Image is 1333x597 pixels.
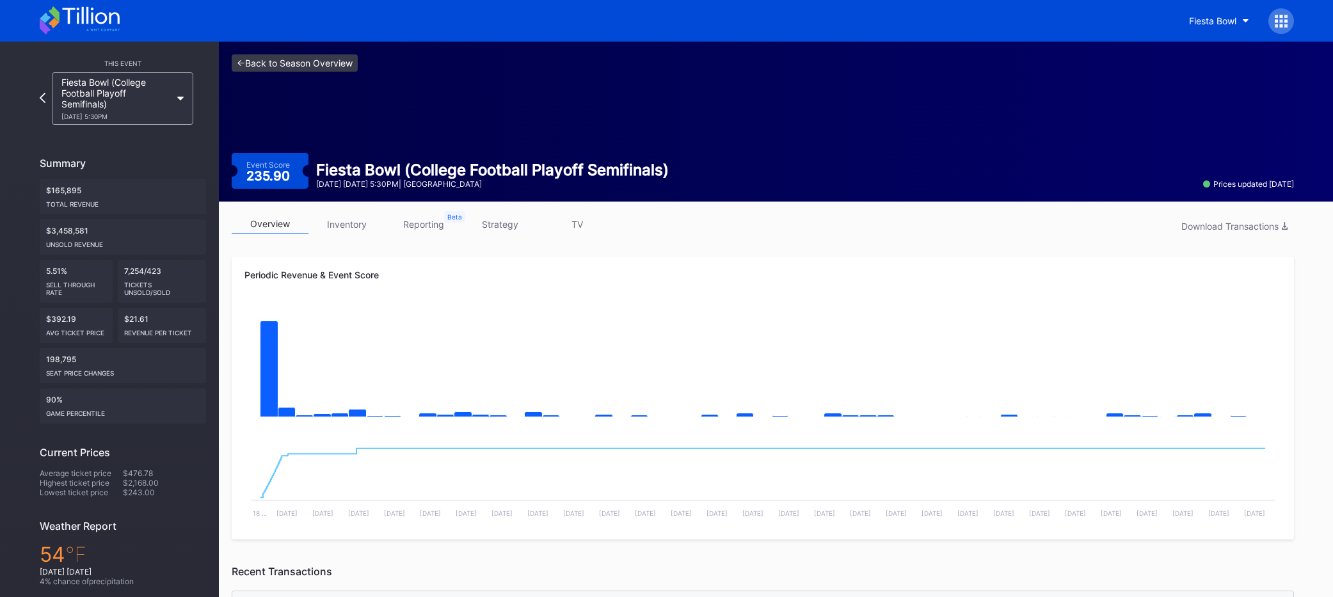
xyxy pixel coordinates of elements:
[1181,221,1288,232] div: Download Transactions
[232,54,358,72] a: <-Back to Season Overview
[232,214,308,234] a: overview
[40,157,206,170] div: Summary
[46,324,107,337] div: Avg ticket price
[123,478,206,488] div: $2,168.00
[462,214,539,234] a: strategy
[246,170,293,182] div: 235.90
[124,276,200,296] div: Tickets Unsold/Sold
[383,509,404,517] text: [DATE]
[118,260,206,303] div: 7,254/423
[1172,509,1193,517] text: [DATE]
[46,404,200,417] div: Game percentile
[46,276,107,296] div: Sell Through Rate
[123,468,206,478] div: $476.78
[539,214,616,234] a: TV
[1175,218,1294,235] button: Download Transactions
[40,348,206,383] div: 198,795
[40,179,206,214] div: $165,895
[65,542,86,567] span: ℉
[118,308,206,343] div: $21.61
[1244,509,1265,517] text: [DATE]
[40,446,206,459] div: Current Prices
[886,509,907,517] text: [DATE]
[1189,15,1236,26] div: Fiesta Bowl
[123,488,206,497] div: $243.00
[46,364,200,377] div: seat price changes
[312,509,333,517] text: [DATE]
[814,509,835,517] text: [DATE]
[1203,179,1294,189] div: Prices updated [DATE]
[61,77,172,120] div: Fiesta Bowl (College Football Playoff Semifinals)
[124,324,200,337] div: Revenue per ticket
[671,509,692,517] text: [DATE]
[455,509,476,517] text: [DATE]
[1179,9,1259,33] button: Fiesta Bowl
[244,303,1281,431] svg: Chart title
[598,509,619,517] text: [DATE]
[40,260,113,303] div: 5.51%
[491,509,512,517] text: [DATE]
[1208,509,1229,517] text: [DATE]
[244,269,1281,280] div: Periodic Revenue & Event Score
[527,509,548,517] text: [DATE]
[850,509,871,517] text: [DATE]
[40,542,206,567] div: 54
[957,509,978,517] text: [DATE]
[40,567,206,577] div: [DATE] [DATE]
[993,509,1014,517] text: [DATE]
[61,113,172,120] div: [DATE] 5:30PM
[40,488,123,497] div: Lowest ticket price
[46,195,200,208] div: Total Revenue
[1137,509,1158,517] text: [DATE]
[1029,509,1050,517] text: [DATE]
[46,235,200,248] div: Unsold Revenue
[40,468,123,478] div: Average ticket price
[634,509,655,517] text: [DATE]
[922,509,943,517] text: [DATE]
[40,577,206,586] div: 4 % chance of precipitation
[1065,509,1086,517] text: [DATE]
[232,565,1294,578] div: Recent Transactions
[316,161,669,179] div: Fiesta Bowl (College Football Playoff Semifinals)
[40,219,206,255] div: $3,458,581
[246,160,290,170] div: Event Score
[385,214,462,234] a: reporting
[40,308,113,343] div: $392.19
[253,509,267,517] text: 18 …
[40,520,206,532] div: Weather Report
[347,509,369,517] text: [DATE]
[1101,509,1122,517] text: [DATE]
[244,431,1281,527] svg: Chart title
[419,509,440,517] text: [DATE]
[742,509,763,517] text: [DATE]
[778,509,799,517] text: [DATE]
[563,509,584,517] text: [DATE]
[316,179,669,189] div: [DATE] [DATE] 5:30PM | [GEOGRAPHIC_DATA]
[308,214,385,234] a: inventory
[706,509,728,517] text: [DATE]
[40,60,206,67] div: This Event
[276,509,297,517] text: [DATE]
[40,478,123,488] div: Highest ticket price
[40,388,206,424] div: 90%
